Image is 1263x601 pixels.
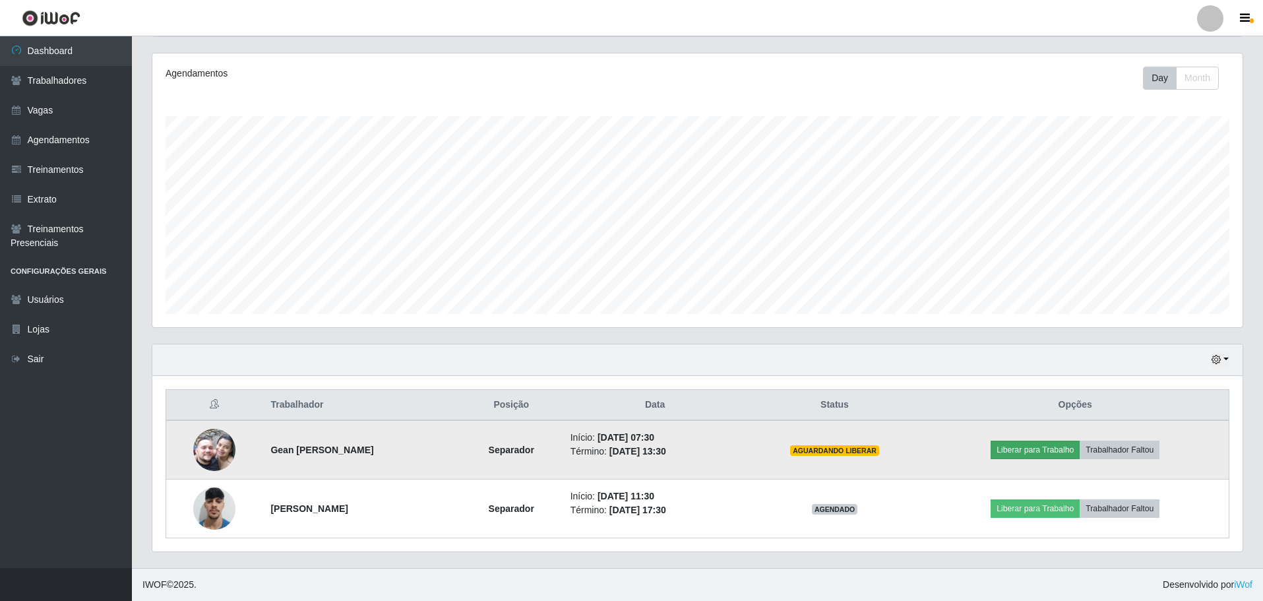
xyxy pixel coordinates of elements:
button: Month [1176,67,1219,90]
button: Trabalhador Faltou [1080,499,1159,518]
button: Liberar para Trabalho [991,441,1080,459]
strong: [PERSON_NAME] [270,503,348,514]
div: First group [1143,67,1219,90]
button: Liberar para Trabalho [991,499,1080,518]
time: [DATE] 11:30 [598,491,654,501]
span: Desenvolvido por [1163,578,1252,592]
span: AGENDADO [812,504,858,515]
strong: Separador [489,503,534,514]
img: 1652876774989.jpeg [193,412,235,488]
time: [DATE] 13:30 [609,446,666,457]
th: Opções [921,390,1229,421]
th: Status [748,390,922,421]
a: iWof [1234,579,1252,590]
div: Toolbar with button groups [1143,67,1229,90]
th: Trabalhador [262,390,460,421]
div: Agendamentos [166,67,598,80]
button: Day [1143,67,1177,90]
button: Trabalhador Faltou [1080,441,1159,459]
img: 1755788911254.jpeg [193,480,235,536]
span: IWOF [142,579,167,590]
time: [DATE] 17:30 [609,505,666,515]
th: Data [563,390,748,421]
time: [DATE] 07:30 [598,432,654,443]
strong: Separador [489,445,534,455]
img: CoreUI Logo [22,10,80,26]
li: Término: [570,445,740,459]
span: AGUARDANDO LIBERAR [790,445,879,456]
th: Posição [460,390,563,421]
span: © 2025 . [142,578,197,592]
li: Início: [570,490,740,503]
li: Início: [570,431,740,445]
li: Término: [570,503,740,517]
strong: Gean [PERSON_NAME] [270,445,373,455]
